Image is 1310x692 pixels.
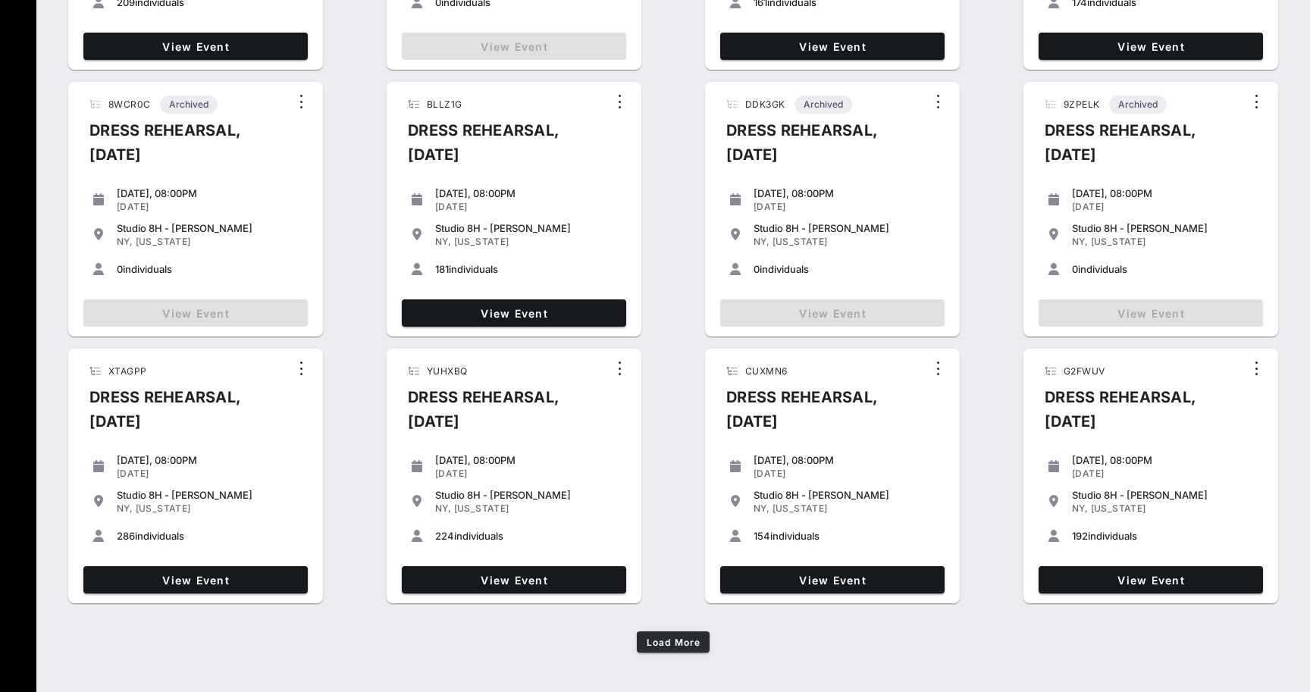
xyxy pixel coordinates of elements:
[1072,263,1078,275] span: 0
[754,468,939,480] div: [DATE]
[754,222,939,234] div: Studio 8H - [PERSON_NAME]
[1072,530,1088,542] span: 192
[1072,503,1088,514] span: NY,
[745,365,787,377] span: CUXMN6
[726,574,939,587] span: View Event
[1033,385,1244,446] div: DRESS REHEARSAL, [DATE]
[117,263,302,275] div: individuals
[408,574,620,587] span: View Event
[435,454,620,466] div: [DATE], 08:00PM
[77,118,289,179] div: DRESS REHEARSAL, [DATE]
[720,566,945,593] a: View Event
[117,187,302,199] div: [DATE], 08:00PM
[435,503,451,514] span: NY,
[117,489,302,501] div: Studio 8H - [PERSON_NAME]
[108,365,146,377] span: XTAGPP
[1072,489,1257,501] div: Studio 8H - [PERSON_NAME]
[117,503,133,514] span: NY,
[745,99,785,110] span: DDK3GK
[637,631,710,653] button: Load More
[754,263,760,275] span: 0
[1039,33,1263,60] a: View Event
[1072,530,1257,542] div: individuals
[117,236,133,247] span: NY,
[1072,263,1257,275] div: individuals
[435,222,620,234] div: Studio 8H - [PERSON_NAME]
[117,530,302,542] div: individuals
[396,118,607,179] div: DRESS REHEARSAL, [DATE]
[408,307,620,320] span: View Event
[108,99,150,110] span: 8WCR0C
[773,503,828,514] span: [US_STATE]
[1039,566,1263,593] a: View Event
[1091,236,1146,247] span: [US_STATE]
[117,468,302,480] div: [DATE]
[435,530,454,542] span: 224
[773,236,828,247] span: [US_STATE]
[1091,503,1146,514] span: [US_STATE]
[454,503,509,514] span: [US_STATE]
[427,365,467,377] span: YUHXBQ
[1045,574,1257,587] span: View Event
[754,187,939,199] div: [DATE], 08:00PM
[83,566,308,593] a: View Event
[1072,187,1257,199] div: [DATE], 08:00PM
[117,201,302,213] div: [DATE]
[754,454,939,466] div: [DATE], 08:00PM
[136,503,191,514] span: [US_STATE]
[1072,468,1257,480] div: [DATE]
[117,263,123,275] span: 0
[1072,236,1088,247] span: NY,
[435,489,620,501] div: Studio 8H - [PERSON_NAME]
[714,385,926,446] div: DRESS REHEARSAL, [DATE]
[89,40,302,53] span: View Event
[754,530,939,542] div: individuals
[435,530,620,542] div: individuals
[754,530,770,542] span: 154
[435,201,620,213] div: [DATE]
[77,385,289,446] div: DRESS REHEARSAL, [DATE]
[117,222,302,234] div: Studio 8H - [PERSON_NAME]
[1072,222,1257,234] div: Studio 8H - [PERSON_NAME]
[89,574,302,587] span: View Event
[1064,365,1105,377] span: G2FWUV
[402,566,626,593] a: View Event
[435,263,449,275] span: 181
[754,489,939,501] div: Studio 8H - [PERSON_NAME]
[1033,118,1244,179] div: DRESS REHEARSAL, [DATE]
[1072,201,1257,213] div: [DATE]
[754,503,769,514] span: NY,
[117,530,135,542] span: 286
[804,96,843,114] span: Archived
[136,236,191,247] span: [US_STATE]
[726,40,939,53] span: View Event
[435,236,451,247] span: NY,
[1064,99,1099,110] span: 9ZPELK
[435,187,620,199] div: [DATE], 08:00PM
[427,99,462,110] span: BLLZ1G
[396,385,607,446] div: DRESS REHEARSAL, [DATE]
[83,33,308,60] a: View Event
[714,118,926,179] div: DRESS REHEARSAL, [DATE]
[720,33,945,60] a: View Event
[754,263,939,275] div: individuals
[435,468,620,480] div: [DATE]
[754,201,939,213] div: [DATE]
[1045,40,1257,53] span: View Event
[646,637,700,648] span: Load More
[1072,454,1257,466] div: [DATE], 08:00PM
[754,236,769,247] span: NY,
[169,96,208,114] span: Archived
[454,236,509,247] span: [US_STATE]
[1118,96,1158,114] span: Archived
[117,454,302,466] div: [DATE], 08:00PM
[402,299,626,327] a: View Event
[435,263,620,275] div: individuals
